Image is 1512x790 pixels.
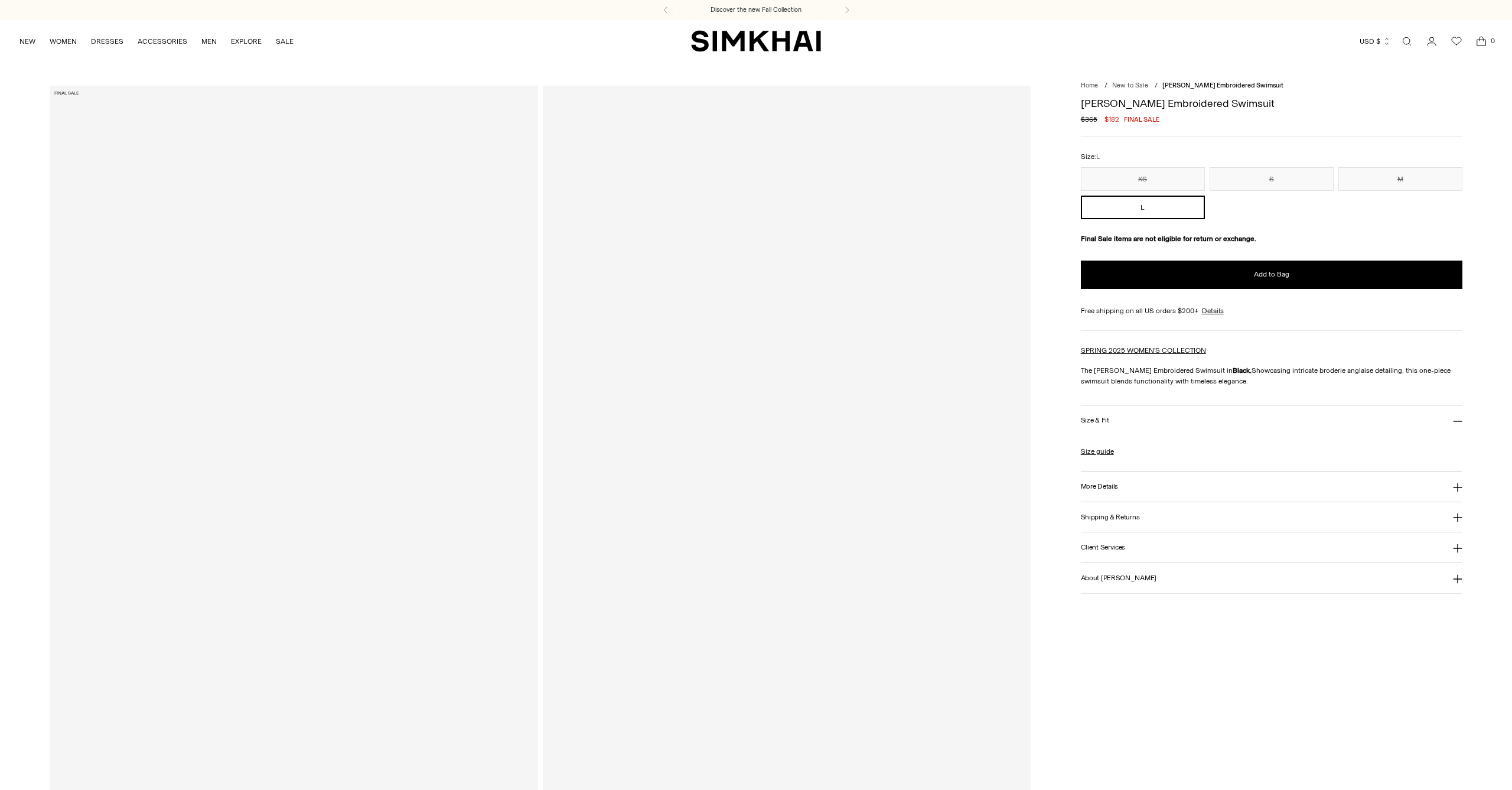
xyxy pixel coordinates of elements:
a: SALE [276,28,294,54]
span: $182 [1104,114,1119,125]
button: S [1210,167,1334,191]
a: Open cart modal [1469,30,1493,53]
nav: breadcrumbs [1081,81,1462,91]
span: Add to Bag [1254,269,1289,279]
label: Size: [1081,151,1100,162]
p: The [PERSON_NAME] Embroidered Swimsuit in Showcasing intricate broderie anglaise detailing, this ... [1081,365,1462,386]
h3: About [PERSON_NAME] [1081,574,1156,582]
button: Add to Bag [1081,261,1462,289]
div: Free shipping on all US orders $200+ [1081,305,1462,316]
a: ACCESSORIES [138,28,187,54]
button: Size & Fit [1081,406,1462,436]
button: L [1081,196,1205,219]
strong: Black. [1233,366,1252,375]
s: $365 [1081,114,1097,125]
a: Details [1202,305,1224,316]
button: About [PERSON_NAME] [1081,563,1462,593]
span: 0 [1487,35,1498,46]
button: Shipping & Returns [1081,502,1462,532]
a: Size guide [1081,446,1114,457]
a: Wishlist [1445,30,1468,53]
div: / [1104,81,1107,91]
a: New to Sale [1112,82,1148,89]
div: / [1155,81,1158,91]
a: Go to the account page [1420,30,1443,53]
a: Home [1081,82,1098,89]
a: DRESSES [91,28,123,54]
a: Open search modal [1395,30,1419,53]
button: More Details [1081,472,1462,502]
span: L [1096,153,1100,161]
strong: Final Sale items are not eligible for return or exchange. [1081,235,1256,243]
h1: [PERSON_NAME] Embroidered Swimsuit [1081,98,1462,109]
h3: Shipping & Returns [1081,513,1140,521]
a: SIMKHAI [691,30,821,53]
a: NEW [19,28,35,54]
h3: Client Services [1081,544,1126,551]
a: SPRING 2025 WOMEN'S COLLECTION [1081,346,1206,355]
a: MEN [201,28,217,54]
a: EXPLORE [231,28,262,54]
h3: More Details [1081,483,1118,490]
span: [PERSON_NAME] Embroidered Swimsuit [1162,82,1283,89]
button: USD $ [1360,28,1391,54]
a: Discover the new Fall Collection [711,5,801,15]
button: M [1338,167,1462,191]
button: XS [1081,167,1205,191]
a: WOMEN [50,28,77,54]
button: Client Services [1081,532,1462,563]
h3: Size & Fit [1081,417,1109,424]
